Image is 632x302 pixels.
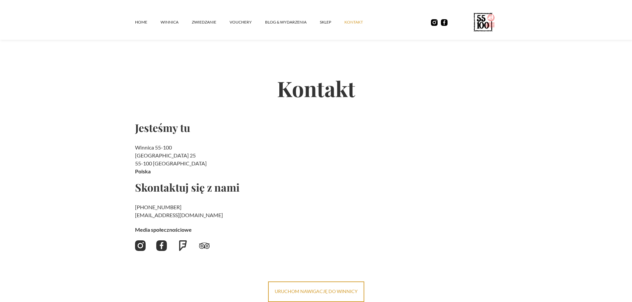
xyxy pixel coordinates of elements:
a: SKLEP [320,12,344,32]
h2: Kontakt [135,54,497,122]
a: uruchom nawigację do winnicy [268,281,364,302]
a: Blog & Wydarzenia [265,12,320,32]
a: [PHONE_NUMBER] [135,204,181,210]
strong: Media społecznościowe [135,226,192,233]
a: vouchery [230,12,265,32]
h2: Jesteśmy tu [135,122,250,133]
a: [EMAIL_ADDRESS][DOMAIN_NAME] [135,212,223,218]
a: Home [135,12,161,32]
h2: ‍ [135,203,250,219]
a: kontakt [344,12,376,32]
a: ZWIEDZANIE [192,12,230,32]
h2: Skontaktuj się z nami [135,182,250,193]
h2: Winnica 55-100 [GEOGRAPHIC_DATA] 25 55-100 [GEOGRAPHIC_DATA] [135,144,250,175]
strong: Polska [135,168,151,174]
a: winnica [161,12,192,32]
